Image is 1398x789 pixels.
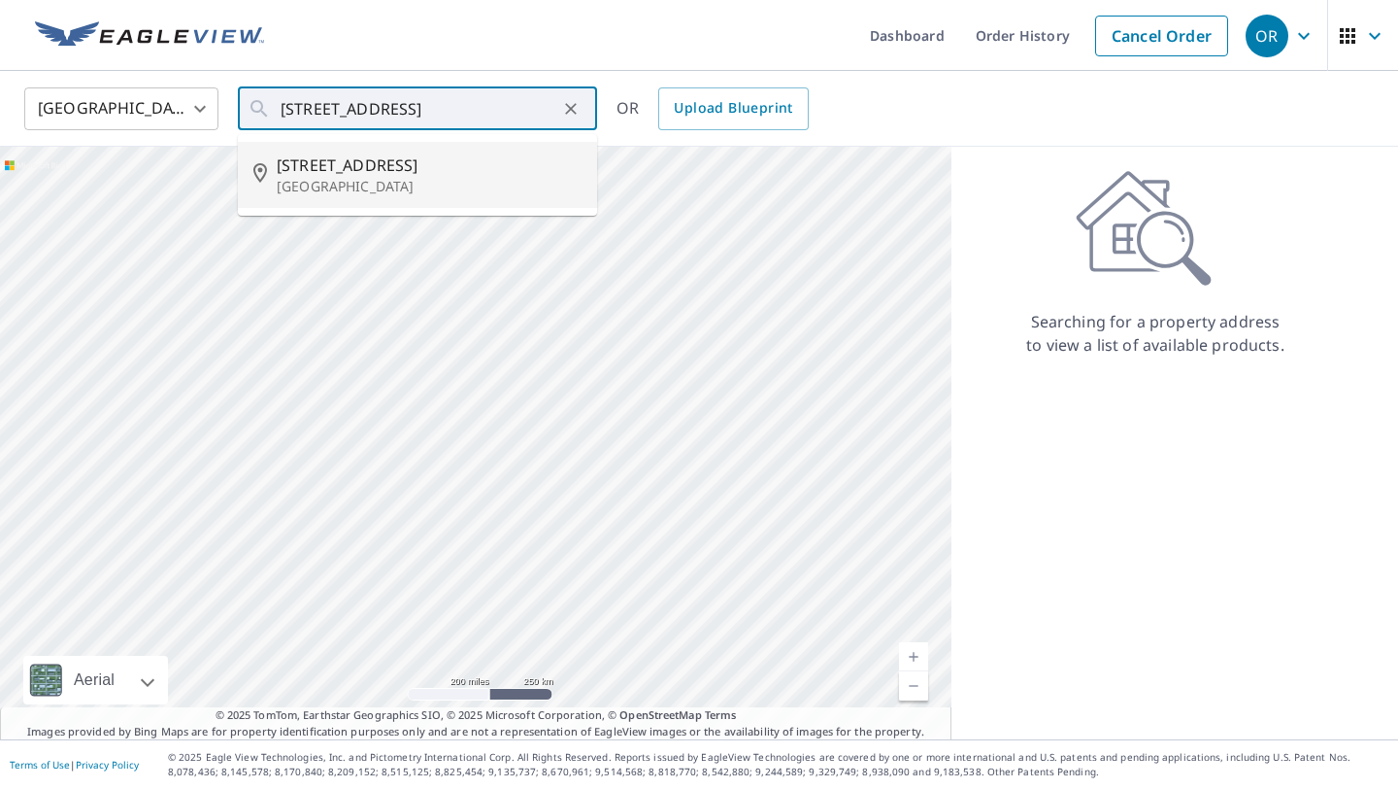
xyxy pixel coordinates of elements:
a: OpenStreetMap [619,707,701,722]
a: Current Level 5, Zoom Out [899,671,928,701]
p: © 2025 Eagle View Technologies, Inc. and Pictometry International Corp. All Rights Reserved. Repo... [168,750,1388,779]
div: OR [1246,15,1288,57]
a: Privacy Policy [76,758,139,772]
p: | [10,759,139,771]
div: OR [616,87,809,130]
span: Upload Blueprint [674,96,792,120]
div: [GEOGRAPHIC_DATA] [24,82,218,136]
a: Terms [705,707,737,722]
a: Upload Blueprint [658,87,808,130]
img: EV Logo [35,21,264,51]
span: © 2025 TomTom, Earthstar Geographics SIO, © 2025 Microsoft Corporation, © [216,707,737,724]
div: Aerial [68,656,120,704]
a: Current Level 5, Zoom In [899,642,928,671]
p: [GEOGRAPHIC_DATA] [277,177,582,196]
span: [STREET_ADDRESS] [277,154,582,177]
button: Clear [557,95,584,122]
div: Aerial [23,656,168,704]
p: Searching for a property address to view a list of available products. [1025,310,1285,357]
input: Search by address or latitude-longitude [281,82,557,136]
a: Terms of Use [10,758,70,772]
a: Cancel Order [1095,16,1228,56]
